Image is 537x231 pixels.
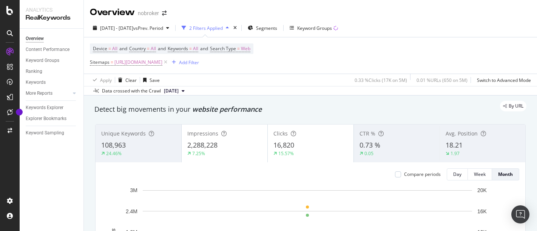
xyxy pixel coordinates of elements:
div: nobroker [138,9,159,17]
a: Overview [26,35,78,43]
span: Impressions [187,130,218,137]
div: 0.33 % Clicks ( 17K on 5M ) [355,77,407,83]
span: and [119,45,127,52]
span: By URL [509,104,523,108]
span: Sitemaps [90,59,110,65]
button: [DATE] - [DATE]vsPrev. Period [90,22,172,34]
div: RealKeywords [26,14,77,22]
span: Search Type [210,45,236,52]
div: Overview [26,35,44,43]
span: Country [129,45,146,52]
span: Web [241,43,250,54]
button: Save [140,74,160,86]
span: All [112,43,117,54]
span: 16,820 [273,140,294,149]
div: Month [498,171,513,177]
div: Add Filter [179,59,199,66]
button: 2 Filters Applied [179,22,232,34]
span: vs Prev. Period [133,25,163,31]
div: arrow-right-arrow-left [162,11,167,16]
div: Day [453,171,461,177]
div: 0.05 [364,150,373,157]
a: More Reports [26,89,71,97]
div: 1.97 [451,150,460,157]
button: Add Filter [169,58,199,67]
div: legacy label [500,101,526,111]
button: Segments [245,22,280,34]
span: 108,963 [101,140,126,149]
div: 15.57% [278,150,294,157]
a: Keywords [26,79,78,86]
span: Unique Keywords [101,130,146,137]
span: 2,288,228 [187,140,218,149]
div: Content Performance [26,46,69,54]
button: Switch to Advanced Mode [474,74,531,86]
button: Apply [90,74,112,86]
div: Keyword Sampling [26,129,64,137]
a: Explorer Bookmarks [26,115,78,123]
div: Analytics [26,6,77,14]
span: = [108,45,111,52]
div: times [232,24,238,32]
a: Content Performance [26,46,78,54]
button: Day [447,168,468,180]
span: 2025 Jul. 7th [164,88,179,94]
div: 7.25% [192,150,205,157]
button: [DATE] [161,86,188,95]
span: = [189,45,192,52]
a: Keywords Explorer [26,104,78,112]
div: Keyword Groups [297,25,332,31]
div: 2 Filters Applied [189,25,223,31]
span: 0.73 % [360,140,380,149]
div: Keyword Groups [26,57,59,65]
button: Keyword Groups [287,22,341,34]
a: Ranking [26,68,78,75]
span: and [158,45,166,52]
span: = [111,59,113,65]
button: Week [468,168,492,180]
div: Save [150,77,160,83]
span: Device [93,45,107,52]
text: 20K [477,187,487,193]
div: Compare periods [404,171,441,177]
span: = [237,45,240,52]
span: = [147,45,150,52]
div: Apply [100,77,112,83]
div: 0.01 % URLs ( 650 on 5M ) [417,77,468,83]
text: 3M [130,187,137,193]
a: Keyword Groups [26,57,78,65]
div: 24.46% [106,150,122,157]
div: Clear [125,77,137,83]
span: Avg. Position [446,130,478,137]
div: Data crossed with the Crawl [102,88,161,94]
button: Clear [115,74,137,86]
div: Explorer Bookmarks [26,115,66,123]
div: Switch to Advanced Mode [477,77,531,83]
text: 16K [477,208,487,214]
span: All [193,43,198,54]
span: Segments [256,25,277,31]
span: [DATE] - [DATE] [100,25,133,31]
span: CTR % [360,130,375,137]
div: Tooltip anchor [16,109,23,115]
span: and [200,45,208,52]
span: All [151,43,156,54]
div: Keywords [26,79,46,86]
div: Overview [90,6,135,19]
div: Keywords Explorer [26,104,63,112]
span: 18.21 [446,140,463,149]
div: Week [474,171,486,177]
text: 2.4M [126,208,137,214]
button: Month [492,168,519,180]
span: Clicks [273,130,288,137]
div: Ranking [26,68,42,75]
div: More Reports [26,89,52,97]
span: [URL][DOMAIN_NAME] [114,57,162,68]
span: Keywords [168,45,188,52]
a: Keyword Sampling [26,129,78,137]
div: Open Intercom Messenger [511,205,529,223]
